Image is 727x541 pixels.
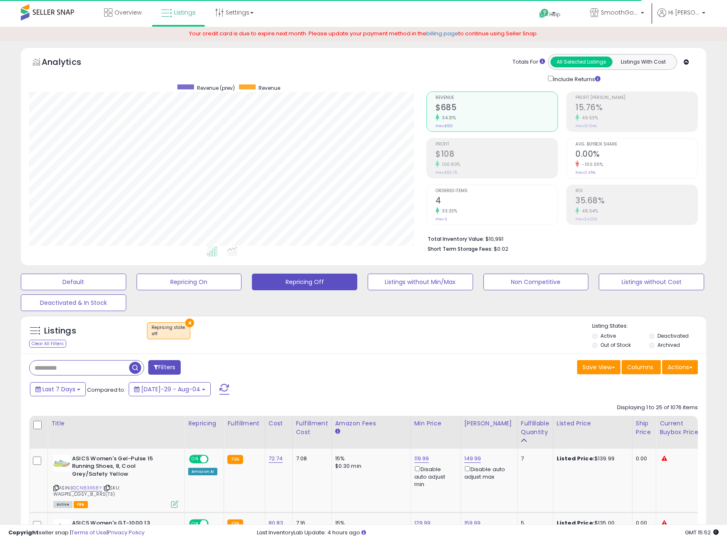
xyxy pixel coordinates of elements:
[42,56,97,70] h5: Analytics
[436,96,558,100] span: Revenue
[87,386,125,394] span: Compared to:
[494,245,508,253] span: $0.02
[137,274,242,290] button: Repricing On
[296,419,328,437] div: Fulfillment Cost
[575,196,697,207] h2: 35.68%
[414,464,454,489] div: Disable auto adjust min
[575,149,697,161] h2: 0.00%
[296,455,325,462] div: 7.08
[660,419,702,437] div: Current Buybox Price
[575,217,597,222] small: Prev: 24.02%
[129,382,211,396] button: [DATE]-29 - Aug-04
[8,529,144,537] div: seller snap | |
[539,8,549,19] i: Get Help
[599,274,704,290] button: Listings without Cost
[579,161,603,168] small: -100.00%
[600,332,616,339] label: Active
[190,455,200,462] span: ON
[428,233,692,243] li: $10,991
[71,529,107,536] a: Terms of Use
[436,189,558,193] span: Ordered Items
[575,189,697,193] span: ROI
[657,8,705,27] a: Hi [PERSON_NAME]
[657,332,689,339] label: Deactivated
[601,8,638,17] span: SmoothGoods
[575,96,697,100] span: Profit [PERSON_NAME]
[335,428,340,435] small: Amazon Fees.
[44,325,76,337] h5: Listings
[197,84,235,91] span: Revenue (prev)
[521,455,547,462] div: 7
[636,455,650,462] div: 0.00
[464,419,514,428] div: [PERSON_NAME]
[252,274,357,290] button: Repricing Off
[612,57,674,67] button: Listings With Cost
[436,196,558,207] h2: 4
[575,142,697,147] span: Avg. Buybox Share
[575,103,697,114] h2: 15.76%
[152,331,186,337] div: off
[259,84,280,91] span: Revenue
[108,529,144,536] a: Privacy Policy
[617,404,698,412] div: Displaying 1 to 25 of 1076 items
[152,324,186,337] span: Repricing state :
[436,149,558,161] h2: $108
[188,468,217,475] div: Amazon AI
[414,419,457,428] div: Min Price
[636,419,652,437] div: Ship Price
[549,11,560,18] span: Help
[227,455,243,464] small: FBA
[53,455,70,472] img: 31OaUVIOiBL._SL40_.jpg
[557,419,629,428] div: Listed Price
[436,142,558,147] span: Profit
[436,124,453,128] small: Prev: $510
[439,161,461,168] small: 100.80%
[542,74,610,84] div: Include Returns
[577,360,620,374] button: Save View
[662,360,698,374] button: Actions
[428,245,493,252] b: Short Term Storage Fees:
[227,419,261,428] div: Fulfillment
[269,455,283,463] a: 72.74
[335,455,404,462] div: 15%
[557,455,595,462] b: Listed Price:
[579,208,598,214] small: 48.54%
[189,30,538,37] span: Your credit card is due to expire next month. Please update your payment method in the to continu...
[72,455,173,480] b: ASICS Women's Gel-Pulse 15 Running Shoes, 8, Cool Grey/Safety Yellow
[42,385,75,393] span: Last 7 Days
[600,341,631,348] label: Out of Stock
[575,124,597,128] small: Prev: 10.54%
[622,360,661,374] button: Columns
[533,2,577,27] a: Help
[592,322,706,330] p: Listing States:
[428,235,484,242] b: Total Inventory Value:
[414,455,429,463] a: 119.99
[8,529,39,536] strong: Copyright
[464,464,511,481] div: Disable auto adjust max
[74,501,88,508] span: FBA
[269,419,289,428] div: Cost
[335,462,404,470] div: $0.30 min
[557,455,626,462] div: $139.99
[436,217,447,222] small: Prev: 3
[657,341,680,348] label: Archived
[188,419,220,428] div: Repricing
[207,455,221,462] span: OFF
[21,294,126,311] button: Deactivated & In Stock
[575,170,595,175] small: Prev: 0.45%
[174,8,196,17] span: Listings
[436,103,558,114] h2: $685
[668,8,700,17] span: Hi [PERSON_NAME]
[53,455,178,507] div: ASIN:
[21,274,126,290] button: Default
[115,8,142,17] span: Overview
[185,319,194,327] button: ×
[141,385,200,393] span: [DATE]-29 - Aug-04
[521,419,550,437] div: Fulfillable Quantity
[464,455,481,463] a: 149.99
[335,419,407,428] div: Amazon Fees
[368,274,473,290] button: Listings without Min/Max
[148,360,181,375] button: Filters
[53,501,72,508] span: All listings currently available for purchase on Amazon
[579,115,598,121] small: 49.53%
